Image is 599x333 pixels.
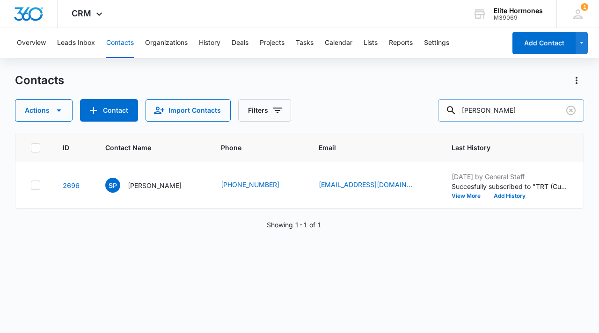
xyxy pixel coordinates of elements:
p: [PERSON_NAME] [128,181,182,190]
button: Projects [260,28,285,58]
span: SP [105,178,120,193]
input: Search Contacts [438,99,584,122]
span: CRM [72,8,91,18]
span: 1 [581,3,588,11]
div: Contact Name - Steven Pedersen - Select to Edit Field [105,178,198,193]
button: Add History [487,193,532,199]
span: Phone [221,143,283,152]
button: Import Contacts [146,99,231,122]
span: Last History [452,143,555,152]
button: View More [452,193,487,199]
button: Reports [389,28,413,58]
span: Email [319,143,416,152]
div: account name [494,7,543,14]
div: Phone - (715) 797-4606 - Select to Edit Field [221,180,296,191]
button: Filters [238,99,291,122]
button: Leads Inbox [57,28,95,58]
div: notifications count [581,3,588,11]
button: Lists [364,28,378,58]
button: Add Contact [512,32,576,54]
button: Contacts [106,28,134,58]
div: Email - stevepedersen@northernlakesvet.com - Select to Edit Field [319,180,429,191]
div: account id [494,14,543,21]
h1: Contacts [15,73,64,87]
span: ID [63,143,69,152]
button: Overview [17,28,46,58]
button: Actions [15,99,73,122]
button: Calendar [325,28,352,58]
a: [EMAIL_ADDRESS][DOMAIN_NAME] [319,180,412,189]
button: Actions [569,73,584,88]
a: [PHONE_NUMBER] [221,180,279,189]
p: Showing 1-1 of 1 [267,220,321,230]
button: Organizations [145,28,188,58]
button: Settings [424,28,449,58]
button: Add Contact [80,99,138,122]
a: Navigate to contact details page for Steven Pedersen [63,181,80,189]
p: Succesfully subscribed to "TRT (Current TRT patients)". [452,181,569,191]
button: History [199,28,220,58]
span: Contact Name [105,143,185,152]
button: Deals [232,28,248,58]
button: Clear [563,103,578,118]
button: Tasks [296,28,314,58]
p: [DATE] by General Staff [452,172,569,181]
